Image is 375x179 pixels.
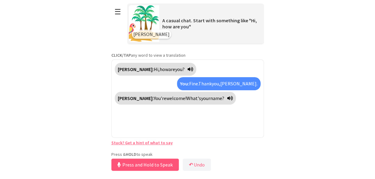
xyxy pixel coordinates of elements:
span: you, [212,81,220,87]
span: What's [186,95,201,101]
span: [PERSON_NAME]. [220,81,258,87]
p: any word to view a translation [111,52,264,58]
span: You're [154,95,166,101]
a: Stuck? Get a hint of what to say [111,140,173,145]
div: Click to translate [115,92,236,105]
div: Click to translate [115,63,196,76]
span: your [201,95,210,101]
span: welcome! [166,95,186,101]
strong: HOLD [126,152,136,157]
strong: [PERSON_NAME]: [118,95,154,101]
strong: You: [180,81,189,87]
button: ☰ [111,4,124,20]
strong: CLICK/TAP [111,52,131,58]
p: Press & to speak [111,152,264,157]
span: Thank [198,81,212,87]
span: are [168,66,175,72]
span: you? [175,66,185,72]
span: [PERSON_NAME] [133,31,170,37]
strong: [PERSON_NAME]: [118,66,154,72]
span: Fine. [189,81,198,87]
span: name? [210,95,224,101]
span: A casual chat. Start with something like "Hi, how are you" [162,17,257,30]
span: how [160,66,168,72]
button: ↶Undo [183,159,211,171]
button: Press and Hold to Speak [111,159,179,171]
span: Hi, [154,66,160,72]
img: Scenario Image [129,5,159,42]
div: Click to translate [177,77,261,90]
b: ↶ [189,162,193,168]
